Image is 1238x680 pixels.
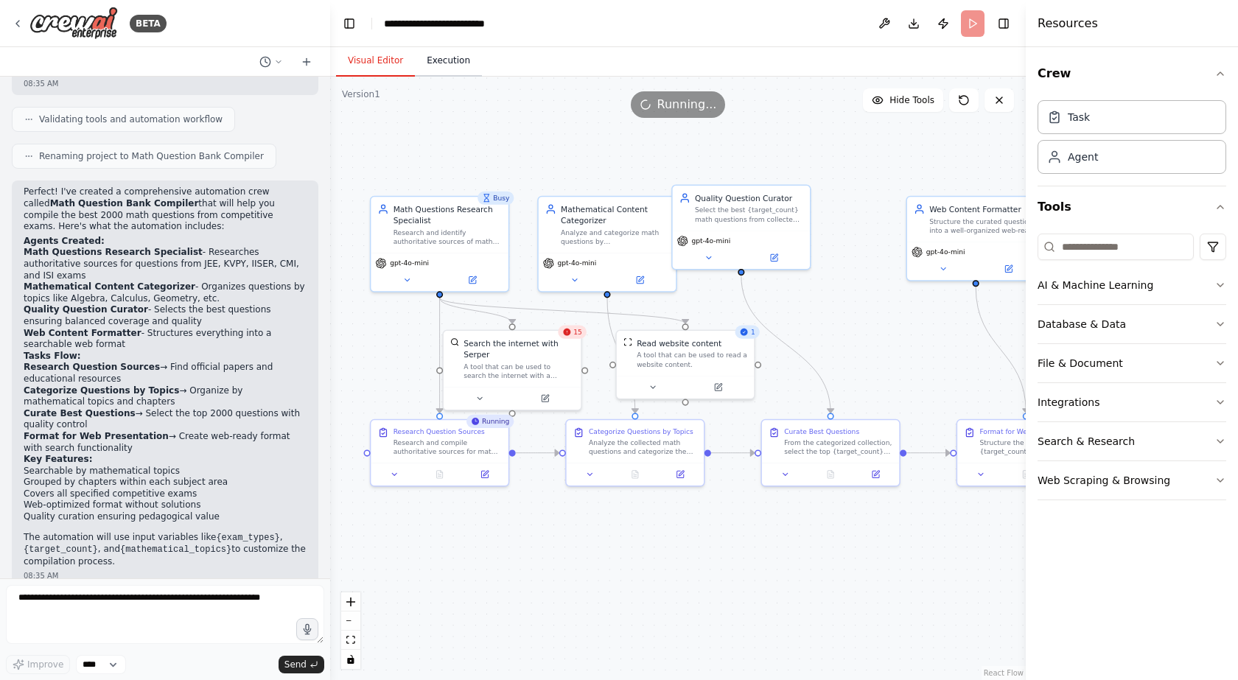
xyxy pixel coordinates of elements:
strong: Math Questions Research Specialist [24,247,203,257]
button: Open in side panel [687,381,750,394]
button: Visual Editor [336,46,415,77]
span: gpt-4o-mini [691,236,730,245]
strong: Quality Question Curator [24,304,148,315]
strong: Tasks Flow: [24,351,81,361]
div: Search the internet with Serper [464,337,574,360]
li: Web-optimized format without solutions [24,500,307,511]
li: Quality curation ensuring pedagogical value [24,511,307,523]
img: SerperDevTool [450,337,459,346]
div: From the categorized collection, select the top {target_count} math questions that represent the ... [784,438,892,456]
div: 1ScrapeWebsiteToolRead website contentA tool that can be used to read a website content. [615,330,755,400]
button: Execution [415,46,482,77]
div: RunningResearch Question SourcesResearch and compile authoritative sources for math questions fro... [370,419,509,487]
g: Edge from 87111762-93c7-4b7f-bd19-6e11d5e9c44f to b47ee3b3-8715-46ae-8c7e-e729183d459a [434,298,445,413]
button: Crew [1038,53,1226,94]
strong: Mathematical Content Categorizer [24,281,195,292]
p: Perfect! I've created a comprehensive automation crew called that will help you compile the best ... [24,186,307,232]
div: Structure the curated {target_count} questions into a comprehensive web-ready format. Create HTML... [979,438,1088,456]
div: Task [1068,110,1090,125]
button: AI & Machine Learning [1038,266,1226,304]
div: A tool that can be used to read a website content. [637,351,747,368]
div: Agent [1068,150,1098,164]
button: Tools [1038,186,1226,228]
button: Open in side panel [661,468,699,481]
button: Open in side panel [742,251,805,264]
span: Send [284,659,307,670]
strong: Research Question Sources [24,362,160,372]
div: React Flow controls [341,592,360,669]
li: - Selects the best questions ensuring balanced coverage and quality [24,304,307,327]
div: Research and compile authoritative sources for math questions from {exam_types} including JEE Mai... [394,438,502,456]
li: Covers all specified competitive exams [24,488,307,500]
div: Format for Web PresentationStructure the curated {target_count} questions into a comprehensive we... [957,419,1096,487]
div: Research and identify authoritative sources of math questions from {exam_types} competitive exams... [394,228,502,246]
div: Curate Best QuestionsFrom the categorized collection, select the top {target_count} math question... [760,419,900,487]
span: Improve [27,659,63,670]
button: Hide right sidebar [993,13,1014,34]
g: Edge from b5165bc4-826e-4523-8294-a80715614273 to c55983d7-70a5-4142-aea3-e992286875b0 [711,447,755,458]
g: Edge from 87111762-93c7-4b7f-bd19-6e11d5e9c44f to 8379bb5e-36ec-425f-b5a0-5403e6e20e74 [434,298,691,323]
button: No output available [1002,468,1049,481]
button: Search & Research [1038,422,1226,460]
div: A tool that can be used to search the internet with a search_query. Supports different search typ... [464,362,574,380]
button: No output available [807,468,854,481]
button: Open in side panel [977,262,1041,276]
g: Edge from b47ee3b3-8715-46ae-8c7e-e729183d459a to b5165bc4-826e-4523-8294-a80715614273 [516,447,559,458]
li: Grouped by chapters within each subject area [24,477,307,488]
button: Open in side panel [441,273,504,287]
button: Open in side panel [514,392,577,405]
li: → Create web-ready format with search functionality [24,431,307,454]
div: Categorize Questions by TopicsAnalyze the collected math questions and categorize them by {mathem... [565,419,704,487]
code: {target_count} [24,544,98,555]
span: 1 [751,328,755,337]
div: Web Content Formatter [929,203,1038,214]
button: Web Scraping & Browsing [1038,461,1226,500]
div: Select the best {target_count} math questions from collected sources, ensuring they represent div... [695,206,803,223]
div: Web Content FormatterStructure the curated questions into a well-organized web-ready format with ... [906,196,1045,281]
a: React Flow attribution [984,669,1024,677]
img: Logo [29,7,118,40]
div: BETA [130,15,167,32]
strong: Key Features: [24,454,92,464]
button: Hide left sidebar [339,13,360,34]
strong: Curate Best Questions [24,408,136,418]
li: Searchable by mathematical topics [24,466,307,477]
button: zoom out [341,611,360,631]
div: Crew [1038,94,1226,186]
li: → Find official papers and educational resources [24,362,307,385]
div: Structure the curated questions into a well-organized web-ready format with search functionality,... [929,217,1038,235]
div: Analyze and categorize math questions by {mathematical_topics} such as Algebra, Calculus, Coordin... [561,228,669,246]
button: Click to speak your automation idea [296,618,318,640]
code: {mathematical_topics} [120,544,231,555]
div: 08:35 AM [24,78,307,89]
div: Curate Best Questions [784,427,859,435]
div: Categorize Questions by Topics [589,427,693,435]
strong: Agents Created: [24,236,105,246]
div: Running [466,415,514,428]
p: The automation will use input variables like , , and to customize the compilation process. [24,532,307,568]
code: {exam_types} [216,533,279,543]
button: toggle interactivity [341,650,360,669]
strong: Categorize Questions by Topics [24,385,179,396]
button: Send [279,656,324,673]
li: → Select the top 2000 questions with quality control [24,408,307,431]
div: Busy [478,192,514,205]
li: - Structures everything into a searchable web format [24,328,307,351]
li: - Organizes questions by topics like Algebra, Calculus, Geometry, etc. [24,281,307,304]
img: ScrapeWebsiteTool [623,337,632,346]
button: Integrations [1038,383,1226,421]
div: Version 1 [342,88,380,100]
div: Quality Question Curator [695,192,803,203]
span: gpt-4o-mini [390,259,429,267]
strong: Format for Web Presentation [24,431,169,441]
span: gpt-4o-mini [926,248,965,256]
div: BusyMath Questions Research SpecialistResearch and identify authoritative sources of math questio... [370,196,509,292]
li: - Researches authoritative sources for questions from JEE, KVPY, IISER, CMI, and ISI exams [24,247,307,281]
div: 08:35 AM [24,570,307,581]
button: Open in side panel [856,468,895,481]
nav: breadcrumb [384,16,525,31]
strong: Math Question Bank Compiler [50,198,199,208]
div: Math Questions Research Specialist [394,203,502,225]
button: Switch to previous chat [253,53,289,71]
button: Open in side panel [608,273,671,287]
